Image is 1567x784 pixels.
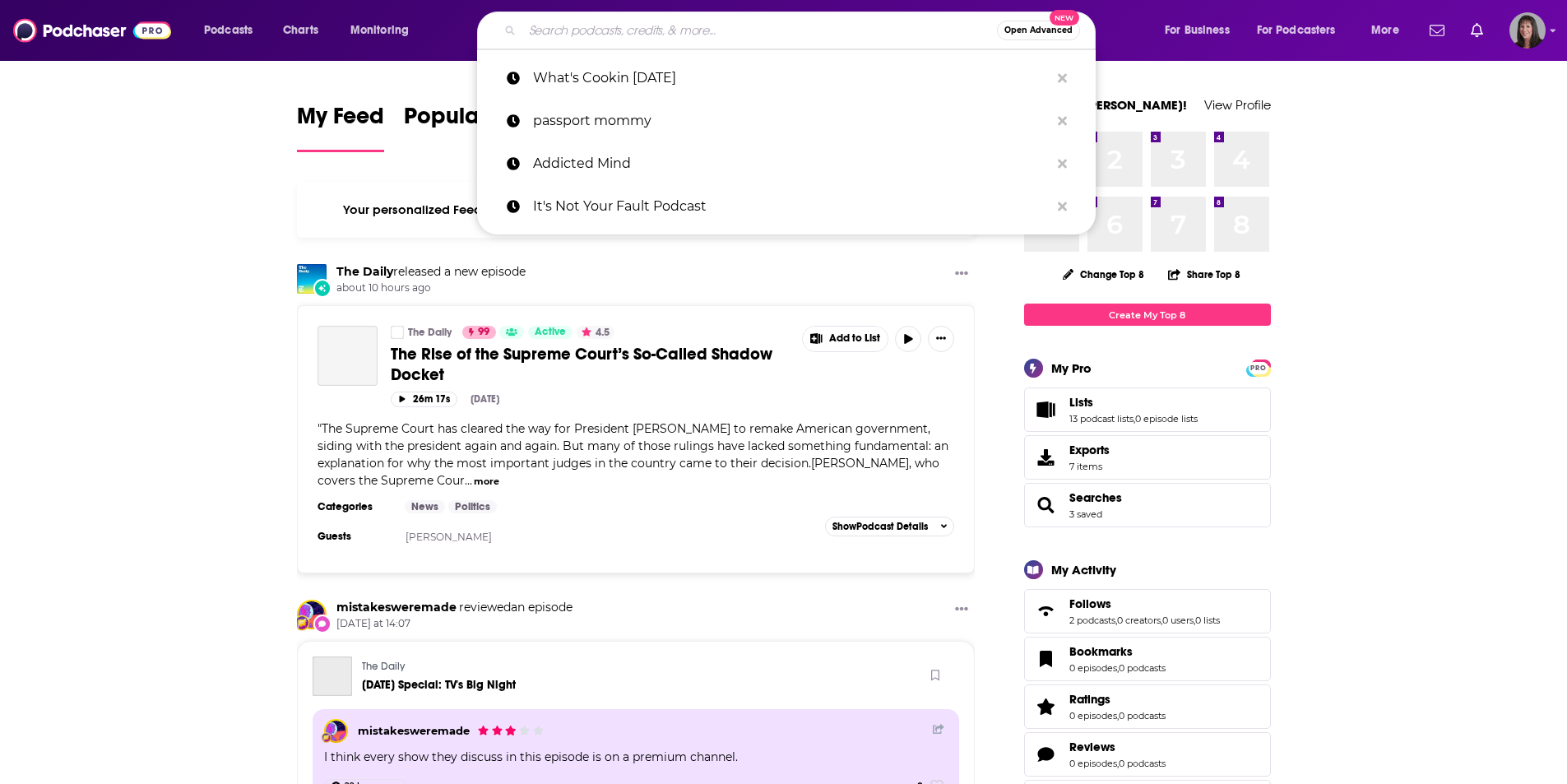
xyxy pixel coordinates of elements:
span: The Supreme Court has cleared the way for President [PERSON_NAME] to remake American government, ... [318,421,948,488]
button: open menu [1246,17,1360,44]
span: Follows [1069,596,1111,611]
span: PRO [1249,362,1268,374]
a: Searches [1069,490,1122,505]
span: , [1117,758,1119,769]
span: , [1115,615,1117,626]
img: User Badge Icon [321,732,331,743]
div: Search podcasts, credits, & more... [493,12,1111,49]
p: It's Not Your Fault Podcast [533,185,1050,228]
a: mistakesweremade [358,724,470,737]
span: For Podcasters [1257,19,1336,42]
p: What's Cookin Today [533,57,1050,100]
a: What's Cookin [DATE] [477,57,1096,100]
img: mistakesweremade [326,721,346,741]
p: Addicted Mind [533,142,1050,185]
a: Share Button [933,723,944,735]
a: Reviews [1069,740,1166,754]
a: 0 users [1162,615,1194,626]
a: The Rise of the Supreme Court’s So-Called Shadow Docket [318,326,378,386]
a: Bookmarks [1069,644,1166,659]
span: Ratings [1024,684,1271,729]
span: Monitoring [350,19,409,42]
button: Show profile menu [1509,12,1546,49]
a: mistakesweremade [336,600,457,615]
div: My Activity [1051,562,1116,578]
img: mistakesweremade [299,601,325,628]
a: Bookmarks [1030,647,1063,670]
a: Politics [448,500,497,513]
img: The Daily [297,264,327,294]
span: Lists [1024,387,1271,432]
a: 2 podcasts [1069,615,1115,626]
a: Ratings [1030,695,1063,718]
span: New [1050,10,1079,26]
span: , [1134,413,1135,424]
a: 0 creators [1117,615,1161,626]
a: 0 podcasts [1119,662,1166,674]
button: 26m 17s [391,392,457,407]
a: Popular Feed [404,102,544,152]
a: View Profile [1204,97,1271,113]
a: 0 episodes [1069,662,1117,674]
span: The Rise of the Supreme Court’s So-Called Shadow Docket [391,344,772,385]
span: Active [535,324,566,341]
span: Show Podcast Details [832,521,928,532]
span: More [1371,19,1399,42]
button: open menu [1153,17,1250,44]
span: reviewed [459,600,511,615]
img: User Profile [1509,12,1546,49]
span: Charts [283,19,318,42]
a: The Rise of the Supreme Court’s So-Called Shadow Docket [391,344,790,385]
span: " [318,421,948,488]
a: 3 saved [1069,508,1102,520]
button: open menu [192,17,274,44]
span: Podcasts [204,19,253,42]
span: about 10 hours ago [336,281,526,295]
div: Your personalized Feed is curated based on the Podcasts, Creators, Users, and Lists that you Follow. [297,182,976,238]
a: 0 episodes [1069,710,1117,721]
span: ... [465,473,472,488]
a: The Daily [362,660,405,673]
a: [PERSON_NAME] [406,531,492,543]
a: Reviews [1030,743,1063,766]
span: Reviews [1069,740,1115,754]
span: , [1161,615,1162,626]
input: Search podcasts, credits, & more... [522,17,997,44]
span: Bookmarks [1024,637,1271,681]
span: Lists [1069,395,1093,410]
a: Charts [272,17,328,44]
span: Ratings [1069,692,1110,707]
a: 0 podcasts [1119,758,1166,769]
a: Show notifications dropdown [1464,16,1490,44]
span: Open Advanced [1004,26,1073,35]
button: Change Top 8 [1053,264,1155,285]
a: Lists [1069,395,1198,410]
span: Bookmarks [1069,644,1133,659]
span: Logged in as jenstrohm [1509,12,1546,49]
p: passport mommy [533,100,1050,142]
a: Sunday Special: TV's Big Night [362,678,516,692]
a: Follows [1069,596,1220,611]
img: Podchaser - Follow, Share and Rate Podcasts [13,15,171,46]
h3: Categories [318,500,392,513]
span: Reviews [1024,732,1271,777]
span: Popular Feed [404,102,544,140]
span: Add to List [829,332,880,345]
a: Show notifications dropdown [1423,16,1451,44]
a: 0 episode lists [1135,413,1198,424]
a: My Feed [297,102,384,152]
a: Searches [1030,494,1063,517]
button: Show More Button [948,600,975,620]
span: Follows [1024,589,1271,633]
img: User Badge Icon [294,615,310,631]
span: 99 [478,324,489,341]
button: open menu [339,17,430,44]
a: Ratings [1069,692,1166,707]
a: Follows [1030,600,1063,623]
button: Show More Button [803,327,888,351]
a: 99 [462,326,496,339]
span: , [1117,710,1119,721]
